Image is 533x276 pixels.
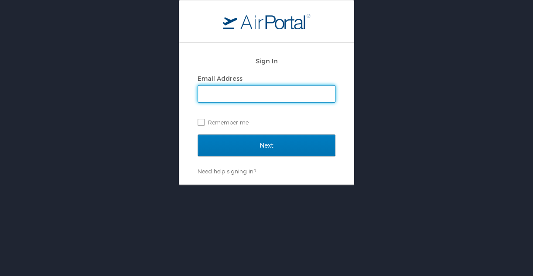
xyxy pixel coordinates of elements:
label: Email Address [198,75,243,82]
label: Remember me [198,116,335,129]
a: Need help signing in? [198,168,256,175]
img: logo [223,14,310,29]
input: Next [198,135,335,156]
h2: Sign In [198,56,335,66]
